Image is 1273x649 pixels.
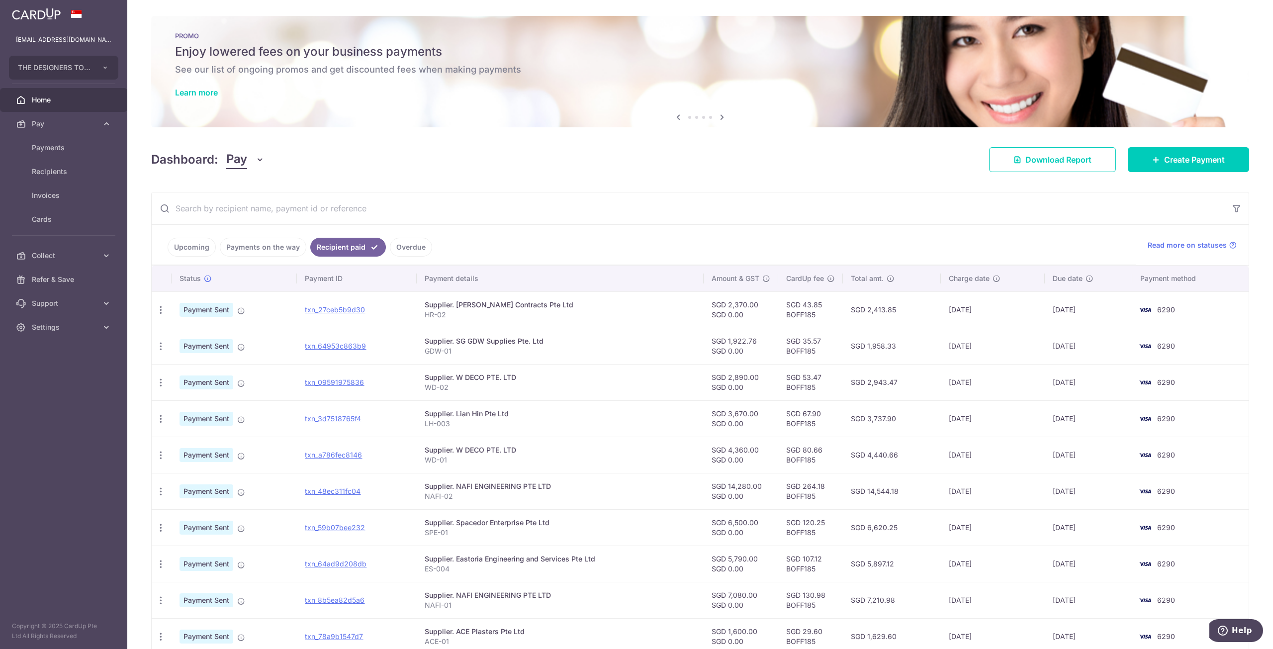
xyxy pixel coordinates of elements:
a: Learn more [175,88,218,97]
span: 6290 [1157,378,1175,386]
td: SGD 6,500.00 SGD 0.00 [704,509,778,546]
span: Create Payment [1164,154,1225,166]
a: Read more on statuses [1148,240,1237,250]
div: Supplier. NAFI ENGINEERING PTE LTD [425,590,696,600]
img: Bank Card [1135,376,1155,388]
td: [DATE] [1045,473,1132,509]
span: Read more on statuses [1148,240,1227,250]
p: ES-004 [425,564,696,574]
div: Supplier. [PERSON_NAME] Contracts Pte Ltd [425,300,696,310]
td: SGD 7,080.00 SGD 0.00 [704,582,778,618]
td: SGD 43.85 BOFF185 [778,291,843,328]
td: [DATE] [941,400,1045,437]
img: Bank Card [1135,558,1155,570]
span: THE DESIGNERS TOUCH DESIGN AND CONTRACT PTE LTD [18,63,91,73]
span: Payment Sent [180,339,233,353]
td: SGD 35.57 BOFF185 [778,328,843,364]
div: Supplier. ACE Plasters Pte Ltd [425,627,696,637]
a: txn_78a9b1547d7 [305,632,363,641]
td: SGD 2,370.00 SGD 0.00 [704,291,778,328]
th: Payment ID [297,266,416,291]
div: Supplier. NAFI ENGINEERING PTE LTD [425,481,696,491]
td: [DATE] [1045,582,1132,618]
span: 6290 [1157,414,1175,423]
span: Collect [32,251,97,261]
a: txn_3d7518765f4 [305,414,361,423]
span: Recipients [32,167,97,177]
td: SGD 4,440.66 [843,437,941,473]
td: SGD 130.98 BOFF185 [778,582,843,618]
span: Refer & Save [32,275,97,284]
span: Settings [32,322,97,332]
td: [DATE] [1045,437,1132,473]
p: NAFI-02 [425,491,696,501]
img: Bank Card [1135,594,1155,606]
span: 6290 [1157,559,1175,568]
p: LH-003 [425,419,696,429]
td: SGD 7,210.98 [843,582,941,618]
img: Latest Promos Banner [151,16,1249,127]
div: Supplier. SG GDW Supplies Pte. Ltd [425,336,696,346]
span: Charge date [949,274,990,283]
td: [DATE] [1045,291,1132,328]
td: [DATE] [1045,509,1132,546]
td: SGD 2,890.00 SGD 0.00 [704,364,778,400]
td: [DATE] [1045,364,1132,400]
td: SGD 53.47 BOFF185 [778,364,843,400]
span: CardUp fee [786,274,824,283]
p: SPE-01 [425,528,696,538]
span: Payment Sent [180,448,233,462]
span: 6290 [1157,451,1175,459]
td: SGD 2,413.85 [843,291,941,328]
span: Payments [32,143,97,153]
span: Due date [1053,274,1083,283]
td: SGD 67.90 BOFF185 [778,400,843,437]
div: Supplier. Spacedor Enterprise Pte Ltd [425,518,696,528]
p: NAFI-01 [425,600,696,610]
td: [DATE] [941,509,1045,546]
img: Bank Card [1135,304,1155,316]
th: Payment details [417,266,704,291]
p: WD-01 [425,455,696,465]
td: SGD 5,790.00 SGD 0.00 [704,546,778,582]
span: Total amt. [851,274,884,283]
td: [DATE] [941,546,1045,582]
td: SGD 14,280.00 SGD 0.00 [704,473,778,509]
input: Search by recipient name, payment id or reference [152,192,1225,224]
span: Support [32,298,97,308]
span: Download Report [1025,154,1091,166]
span: 6290 [1157,596,1175,604]
span: Payment Sent [180,303,233,317]
span: Invoices [32,190,97,200]
span: 6290 [1157,305,1175,314]
a: Recipient paid [310,238,386,257]
iframe: Opens a widget where you can find more information [1209,619,1263,644]
p: GDW-01 [425,346,696,356]
a: txn_64ad9d208db [305,559,366,568]
a: txn_59b07bee232 [305,523,365,532]
p: WD-02 [425,382,696,392]
span: Home [32,95,97,105]
a: Payments on the way [220,238,306,257]
img: Bank Card [1135,340,1155,352]
td: [DATE] [941,328,1045,364]
span: 6290 [1157,487,1175,495]
td: SGD 6,620.25 [843,509,941,546]
a: txn_64953c863b9 [305,342,366,350]
span: Pay [32,119,97,129]
h5: Enjoy lowered fees on your business payments [175,44,1225,60]
img: Bank Card [1135,413,1155,425]
td: [DATE] [941,437,1045,473]
span: Payment Sent [180,521,233,535]
td: SGD 80.66 BOFF185 [778,437,843,473]
a: Download Report [989,147,1116,172]
span: Payment Sent [180,630,233,644]
span: Cards [32,214,97,224]
div: Supplier. W DECO PTE. LTD [425,372,696,382]
span: Status [180,274,201,283]
td: [DATE] [1045,400,1132,437]
p: ACE-01 [425,637,696,647]
a: txn_09591975836 [305,378,364,386]
td: SGD 1,922.76 SGD 0.00 [704,328,778,364]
